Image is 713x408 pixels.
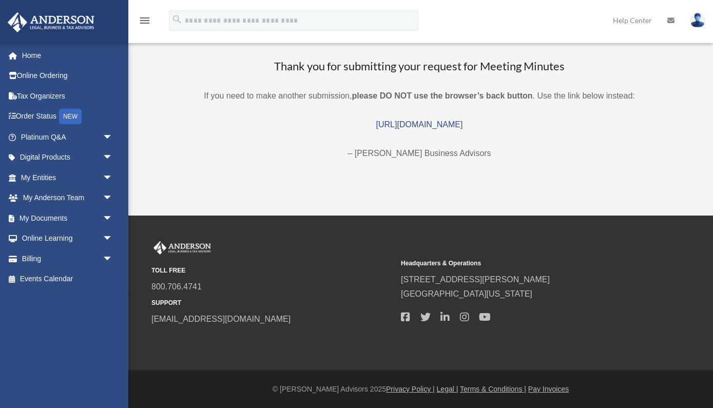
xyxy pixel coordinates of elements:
[7,66,128,86] a: Online Ordering
[139,14,151,27] i: menu
[139,146,700,161] p: – [PERSON_NAME] Business Advisors
[151,241,213,255] img: Anderson Advisors Platinum Portal
[151,265,394,276] small: TOLL FREE
[401,275,550,284] a: [STREET_ADDRESS][PERSON_NAME]
[103,228,123,249] span: arrow_drop_down
[139,59,700,74] h3: Thank you for submitting your request for Meeting Minutes
[690,13,705,28] img: User Pic
[437,385,458,393] a: Legal |
[7,167,128,188] a: My Entitiesarrow_drop_down
[7,147,128,168] a: Digital Productsarrow_drop_down
[103,127,123,148] span: arrow_drop_down
[151,298,394,308] small: SUPPORT
[7,106,128,127] a: Order StatusNEW
[59,109,82,124] div: NEW
[7,228,128,249] a: Online Learningarrow_drop_down
[151,315,291,323] a: [EMAIL_ADDRESS][DOMAIN_NAME]
[401,258,643,269] small: Headquarters & Operations
[7,188,128,208] a: My Anderson Teamarrow_drop_down
[7,269,128,289] a: Events Calendar
[128,383,713,396] div: © [PERSON_NAME] Advisors 2025
[103,167,123,188] span: arrow_drop_down
[103,147,123,168] span: arrow_drop_down
[7,45,128,66] a: Home
[7,127,128,147] a: Platinum Q&Aarrow_drop_down
[7,86,128,106] a: Tax Organizers
[103,188,123,209] span: arrow_drop_down
[171,14,183,25] i: search
[401,289,532,298] a: [GEOGRAPHIC_DATA][US_STATE]
[103,208,123,229] span: arrow_drop_down
[352,91,532,100] b: please DO NOT use the browser’s back button
[7,208,128,228] a: My Documentsarrow_drop_down
[528,385,569,393] a: Pay Invoices
[7,248,128,269] a: Billingarrow_drop_down
[5,12,98,32] img: Anderson Advisors Platinum Portal
[151,282,202,291] a: 800.706.4741
[386,385,435,393] a: Privacy Policy |
[103,248,123,269] span: arrow_drop_down
[460,385,526,393] a: Terms & Conditions |
[376,120,463,129] a: [URL][DOMAIN_NAME]
[139,18,151,27] a: menu
[139,89,700,103] p: If you need to make another submission, . Use the link below instead:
